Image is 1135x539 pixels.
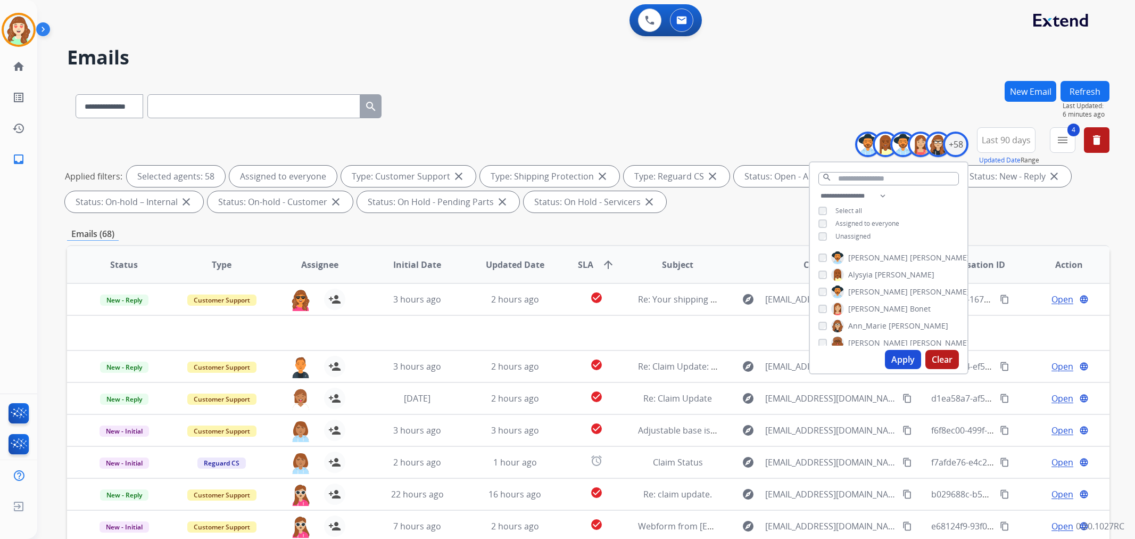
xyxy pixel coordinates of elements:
span: New - Initial [100,426,149,437]
span: Assignee [301,258,338,271]
mat-icon: explore [742,488,755,501]
span: 3 hours ago [393,424,441,436]
mat-icon: content_copy [902,489,912,499]
span: Unassigned [835,232,871,241]
div: Status: On Hold - Pending Parts [357,191,519,213]
span: [PERSON_NAME] [910,252,970,263]
mat-icon: content_copy [1000,489,1009,499]
span: New - Reply [100,489,148,501]
button: Apply [885,350,921,369]
span: Open [1051,488,1073,501]
mat-icon: content_copy [1000,521,1009,531]
img: agent-avatar [290,289,311,311]
span: Open [1051,520,1073,533]
span: 3 hours ago [393,361,441,372]
span: Webform from [EMAIL_ADDRESS][DOMAIN_NAME] on [DATE] [638,520,879,532]
mat-icon: language [1079,458,1089,467]
span: f6f8ec00-499f-467a-bedf-f041d680c9dd [931,424,1086,436]
button: Last 90 days [977,127,1035,153]
span: 2 hours ago [491,293,539,305]
img: agent-avatar [290,420,311,442]
span: 3 hours ago [393,293,441,305]
span: f7afde76-e4c2-401f-88b0-c73d1925dfa9 [931,456,1088,468]
span: Conversation ID [937,258,1005,271]
mat-icon: arrow_upward [602,258,615,271]
mat-icon: home [12,60,25,73]
span: Ann_Marie [848,321,887,331]
mat-icon: content_copy [902,458,912,467]
span: Customer Support [187,489,256,501]
span: [EMAIL_ADDRESS][DOMAIN_NAME] [765,293,896,306]
mat-icon: explore [742,456,755,469]
img: agent-avatar [290,452,311,474]
span: Re: Your shipping label for lens repair [638,293,789,305]
span: 2 hours ago [491,520,539,532]
mat-icon: close [706,170,719,183]
span: 2 hours ago [491,393,539,404]
span: Re: claim update. [643,488,712,500]
img: agent-avatar [290,484,311,506]
span: Claim Status [653,456,703,468]
div: Status: On-hold – Internal [65,191,203,213]
mat-icon: person_add [328,424,341,437]
span: Open [1051,293,1073,306]
mat-icon: check_circle [590,358,603,371]
mat-icon: content_copy [1000,362,1009,371]
span: [DATE] [404,393,430,404]
span: New - Reply [100,295,148,306]
span: Open [1051,424,1073,437]
mat-icon: check_circle [590,422,603,435]
span: New - Reply [100,394,148,405]
span: Adjustable base isssue/3199955988/[PERSON_NAME] [638,424,849,436]
button: Clear [925,350,959,369]
mat-icon: content_copy [902,394,912,403]
mat-icon: person_add [328,520,341,533]
button: Refresh [1061,81,1109,102]
span: [EMAIL_ADDRESS][DOMAIN_NAME] [765,520,896,533]
mat-icon: check_circle [590,486,603,499]
span: [EMAIL_ADDRESS][DOMAIN_NAME] [765,360,896,373]
mat-icon: search [364,100,377,113]
mat-icon: content_copy [1000,458,1009,467]
mat-icon: content_copy [902,426,912,435]
img: agent-avatar [290,388,311,410]
span: [EMAIL_ADDRESS][DOMAIN_NAME] [765,424,896,437]
span: New - Initial [100,458,149,469]
span: Customer Support [187,295,256,306]
span: Bonet [910,304,931,314]
img: agent-avatar [290,356,311,378]
span: 1 hour ago [493,456,537,468]
mat-icon: check_circle [590,390,603,403]
mat-icon: content_copy [1000,426,1009,435]
div: Assigned to everyone [229,166,337,187]
span: Customer Support [187,426,256,437]
span: [PERSON_NAME] [889,321,948,331]
span: Last Updated: [1063,102,1109,110]
p: Emails (68) [67,227,119,241]
mat-icon: person_add [328,456,341,469]
span: [PERSON_NAME] [848,304,908,314]
span: Customer Support [187,394,256,405]
mat-icon: history [12,122,25,135]
div: Type: Reguard CS [624,166,730,187]
div: Status: On Hold - Servicers [524,191,666,213]
span: Alysyia [848,269,873,280]
mat-icon: close [329,195,342,208]
span: Subject [662,258,693,271]
span: Type [212,258,231,271]
div: Status: New - Reply [959,166,1071,187]
span: 2 hours ago [491,361,539,372]
mat-icon: language [1079,362,1089,371]
span: [EMAIL_ADDRESS][DOMAIN_NAME] [765,456,896,469]
span: Customer Support [187,521,256,533]
span: [EMAIL_ADDRESS][DOMAIN_NAME] [765,488,896,501]
mat-icon: alarm [590,454,603,467]
span: [PERSON_NAME] [910,338,970,348]
mat-icon: search [822,173,832,182]
span: Re: Claim Update [643,393,712,404]
span: Customer [803,258,845,271]
span: 2 hours ago [393,456,441,468]
mat-icon: close [1048,170,1061,183]
mat-icon: close [643,195,656,208]
mat-icon: check_circle [590,291,603,304]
